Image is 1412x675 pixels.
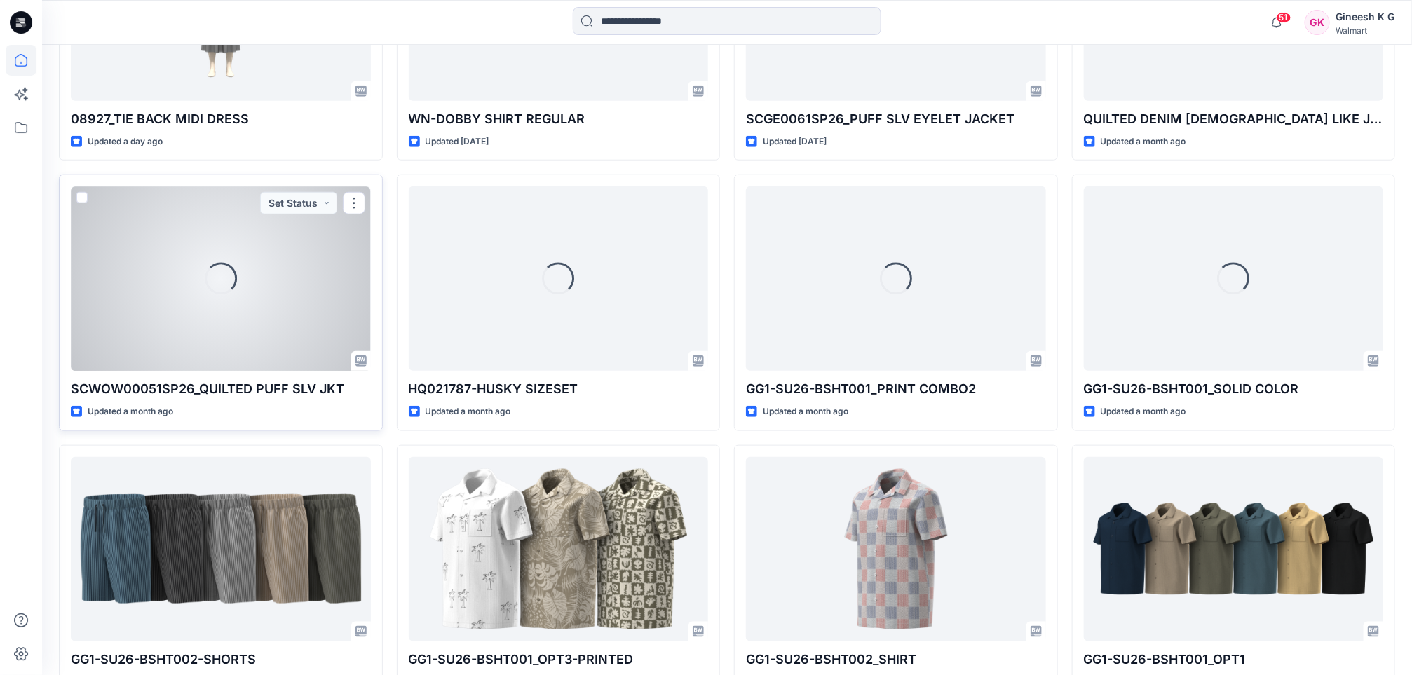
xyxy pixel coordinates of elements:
div: GK [1305,10,1330,35]
span: 51 [1276,12,1291,23]
p: GG1-SU26-BSHT002-SHORTS [71,650,371,669]
p: Updated a month ago [763,404,848,419]
p: Updated a month ago [1101,404,1186,419]
p: Updated [DATE] [763,135,827,149]
a: GG1-SU26-BSHT001_OPT3-PRINTED [409,457,709,641]
p: QUILTED DENIM [DEMOGRAPHIC_DATA] LIKE JACKET [1084,109,1384,129]
p: 08927_TIE BACK MIDI DRESS [71,109,371,129]
p: GG1-SU26-BSHT001_OPT3-PRINTED [409,650,709,669]
p: Updated a day ago [88,135,163,149]
p: GG1-SU26-BSHT001_SOLID COLOR [1084,379,1384,399]
p: GG1-SU26-BSHT001_PRINT COMBO2 [746,379,1046,399]
div: Gineesh K G [1336,8,1394,25]
p: GG1-SU26-BSHT001_OPT1 [1084,650,1384,669]
p: GG1-SU26-BSHT002_SHIRT [746,650,1046,669]
p: WN-DOBBY SHIRT REGULAR [409,109,709,129]
p: Updated a month ago [1101,135,1186,149]
a: GG1-SU26-BSHT002-SHORTS [71,457,371,641]
p: Updated [DATE] [426,135,489,149]
a: GG1-SU26-BSHT001_OPT1 [1084,457,1384,641]
p: SCGE0061SP26_PUFF SLV EYELET JACKET [746,109,1046,129]
p: Updated a month ago [88,404,173,419]
p: Updated a month ago [426,404,511,419]
p: SCWOW00051SP26_QUILTED PUFF SLV JKT [71,379,371,399]
div: Walmart [1336,25,1394,36]
a: GG1-SU26-BSHT002_SHIRT [746,457,1046,641]
p: HQ021787-HUSKY SIZESET [409,379,709,399]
